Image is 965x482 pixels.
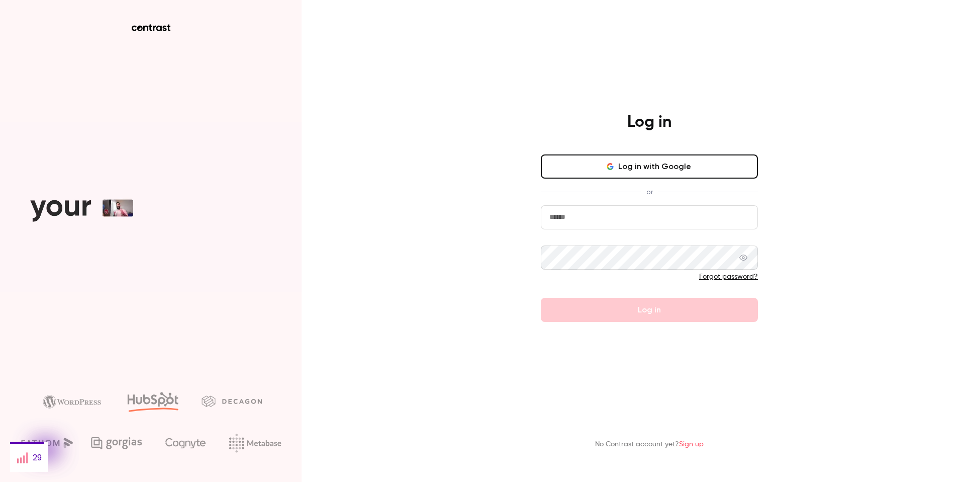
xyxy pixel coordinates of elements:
img: decagon [202,395,262,407]
a: Sign up [679,441,704,448]
p: No Contrast account yet? [595,439,704,450]
a: Forgot password? [699,273,758,280]
span: or [641,187,658,197]
h4: Log in [627,112,671,132]
div: 29 [10,444,48,472]
button: Log in with Google [541,154,758,179]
